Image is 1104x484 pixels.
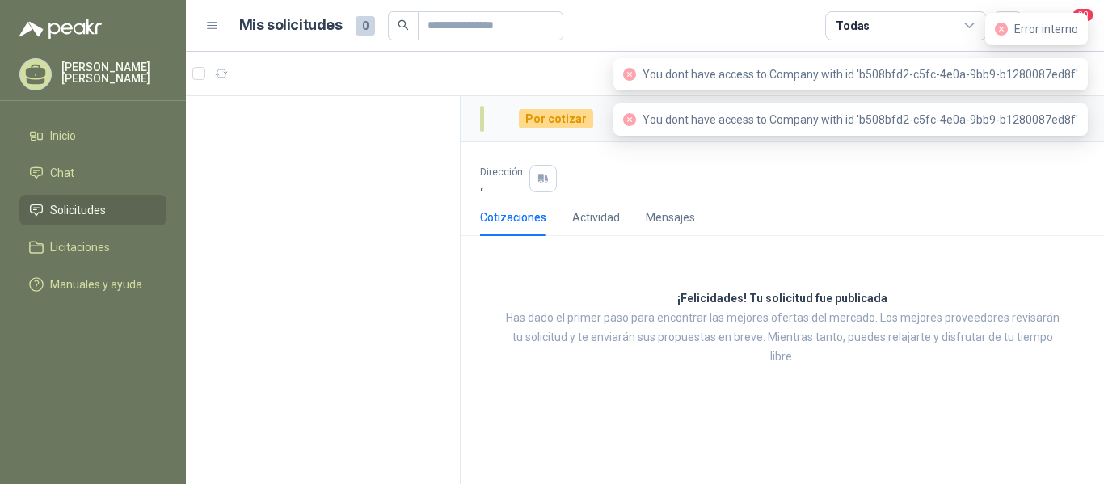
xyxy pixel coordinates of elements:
[480,166,523,178] p: Dirección
[50,276,142,293] span: Manuales y ayuda
[572,208,620,226] div: Actividad
[836,17,870,35] div: Todas
[519,109,593,128] div: Por cotizar
[623,113,636,126] span: close-circle
[19,158,166,188] a: Chat
[677,289,887,309] h3: ¡Felicidades! Tu solicitud fue publicada
[646,208,695,226] div: Mensajes
[623,68,636,81] span: close-circle
[50,164,74,182] span: Chat
[1056,11,1085,40] button: 20
[1014,23,1078,36] span: Error interno
[501,309,1064,367] p: Has dado el primer paso para encontrar las mejores ofertas del mercado. Los mejores proveedores r...
[19,232,166,263] a: Licitaciones
[19,195,166,225] a: Solicitudes
[19,269,166,300] a: Manuales y ayuda
[480,178,523,191] p: ,
[1072,7,1094,23] span: 20
[480,208,546,226] div: Cotizaciones
[356,16,375,36] span: 0
[643,113,1078,126] span: You dont have access to Company with id 'b508bfd2-c5fc-4e0a-9bb9-b1280087ed8f'
[398,19,409,31] span: search
[995,23,1008,36] span: close-circle
[239,14,343,37] h1: Mis solicitudes
[50,201,106,219] span: Solicitudes
[643,68,1078,81] span: You dont have access to Company with id 'b508bfd2-c5fc-4e0a-9bb9-b1280087ed8f'
[19,120,166,151] a: Inicio
[50,127,76,145] span: Inicio
[19,19,102,39] img: Logo peakr
[61,61,166,84] p: [PERSON_NAME] [PERSON_NAME]
[50,238,110,256] span: Licitaciones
